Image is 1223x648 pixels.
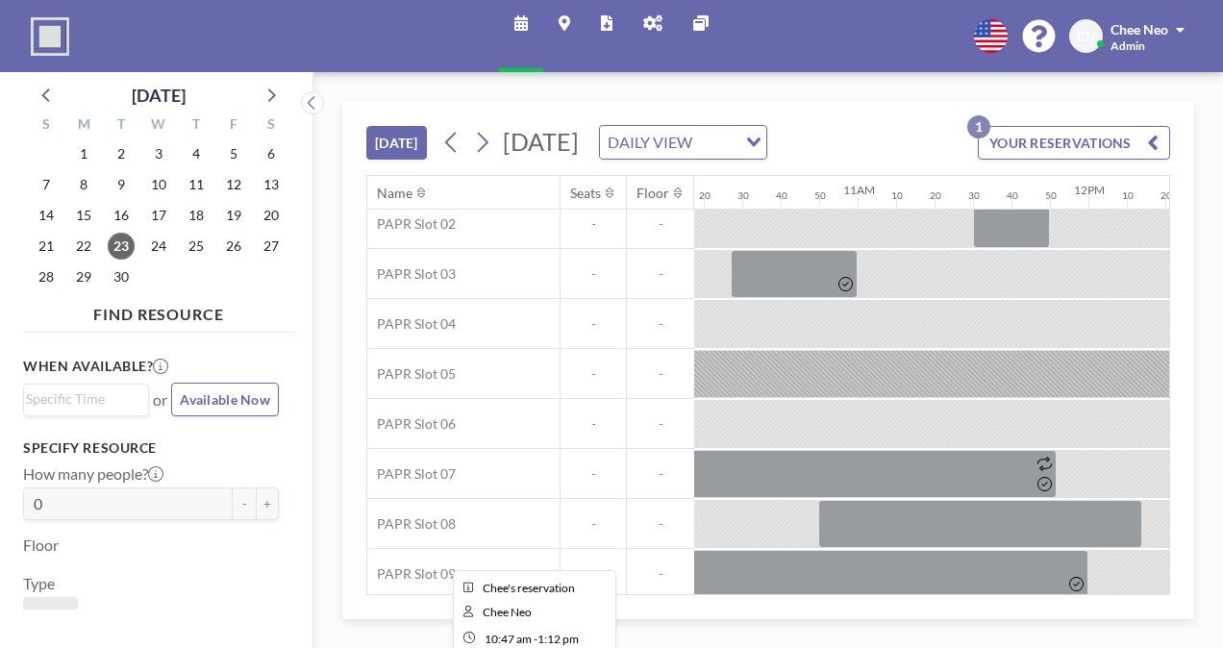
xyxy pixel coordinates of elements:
div: 30 [968,189,980,202]
span: Friday, September 26, 2025 [220,233,247,260]
div: 50 [1045,189,1057,202]
span: PAPR Slot 05 [367,365,456,383]
span: - [561,365,626,383]
span: Monday, September 22, 2025 [70,233,97,260]
span: Available Now [180,391,270,408]
span: Friday, September 19, 2025 [220,202,247,229]
span: PAPR Slot 04 [367,315,456,333]
span: Monday, September 29, 2025 [70,263,97,290]
span: - [627,215,694,233]
span: Room [31,605,70,624]
div: T [177,113,214,138]
span: - [561,215,626,233]
div: 10 [1122,189,1134,202]
span: Saturday, September 27, 2025 [258,233,285,260]
input: Search for option [26,388,137,410]
span: PAPR Slot 08 [367,515,456,533]
div: S [252,113,289,138]
span: Tuesday, September 16, 2025 [108,202,135,229]
span: Thursday, September 25, 2025 [183,233,210,260]
div: 12PM [1074,183,1105,197]
div: M [65,113,103,138]
span: Sunday, September 7, 2025 [33,171,60,198]
span: Monday, September 8, 2025 [70,171,97,198]
span: PAPR Slot 09 [367,565,456,583]
input: Search for option [698,130,735,155]
span: - [561,465,626,483]
span: PAPR Slot 06 [367,415,456,433]
span: - [627,265,694,283]
div: W [140,113,178,138]
span: - [561,265,626,283]
div: 20 [1161,189,1172,202]
span: Monday, September 15, 2025 [70,202,97,229]
span: - [561,515,626,533]
span: PAPR Slot 03 [367,265,456,283]
span: Monday, September 1, 2025 [70,140,97,167]
span: Saturday, September 6, 2025 [258,140,285,167]
span: [DATE] [503,127,579,156]
label: Type [23,574,55,593]
span: Saturday, September 20, 2025 [258,202,285,229]
span: Sunday, September 14, 2025 [33,202,60,229]
div: F [214,113,252,138]
div: Search for option [600,126,766,159]
span: - [627,465,694,483]
span: - [561,415,626,433]
h4: FIND RESOURCE [23,297,294,324]
label: Floor [23,536,59,555]
span: - [561,565,626,583]
div: Floor [636,185,669,202]
span: Thursday, September 11, 2025 [183,171,210,198]
button: YOUR RESERVATIONS1 [978,126,1170,160]
span: Friday, September 5, 2025 [220,140,247,167]
button: Available Now [171,383,279,416]
div: T [103,113,140,138]
span: Thursday, September 18, 2025 [183,202,210,229]
span: Tuesday, September 2, 2025 [108,140,135,167]
span: Tuesday, September 9, 2025 [108,171,135,198]
h3: Specify resource [23,439,279,457]
div: Search for option [24,385,148,413]
img: organization-logo [31,17,69,56]
span: Wednesday, September 17, 2025 [145,202,172,229]
div: 11AM [843,183,875,197]
span: Sunday, September 21, 2025 [33,233,60,260]
span: Chee Neo [1111,21,1168,37]
button: - [233,487,256,520]
span: - [627,415,694,433]
button: [DATE] [366,126,427,160]
span: Chee's reservation [483,581,575,595]
span: DAILY VIEW [604,130,696,155]
div: Name [377,185,412,202]
span: - [627,365,694,383]
span: Tuesday, September 30, 2025 [108,263,135,290]
button: + [256,487,279,520]
span: Sunday, September 28, 2025 [33,263,60,290]
span: Admin [1111,38,1145,53]
div: Seats [570,185,601,202]
div: 20 [699,189,711,202]
span: Saturday, September 13, 2025 [258,171,285,198]
div: 20 [930,189,941,202]
span: PAPR Slot 07 [367,465,456,483]
span: Wednesday, September 10, 2025 [145,171,172,198]
div: S [28,113,65,138]
div: 40 [776,189,787,202]
div: 40 [1007,189,1018,202]
span: Tuesday, September 23, 2025 [108,233,135,260]
span: - [627,315,694,333]
span: Wednesday, September 3, 2025 [145,140,172,167]
span: - [561,315,626,333]
div: 10 [891,189,903,202]
div: 30 [737,189,749,202]
span: Friday, September 12, 2025 [220,171,247,198]
span: or [153,390,167,410]
div: 50 [814,189,826,202]
p: 1 [967,115,990,138]
span: Thursday, September 4, 2025 [183,140,210,167]
span: - [627,565,694,583]
span: PAPR Slot 02 [367,215,456,233]
span: CN [1077,28,1096,45]
div: [DATE] [132,82,186,109]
